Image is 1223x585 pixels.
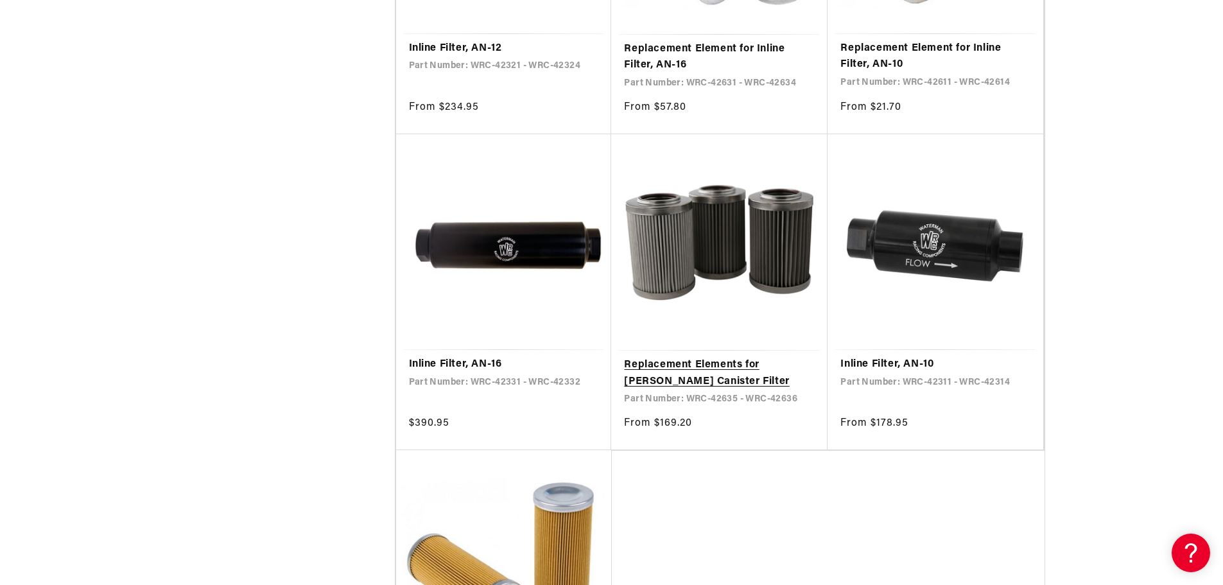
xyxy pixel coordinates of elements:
a: Replacement Element for Inline Filter, AN-10 [840,40,1030,73]
a: Replacement Element for Inline Filter, AN-16 [624,41,815,74]
a: Inline Filter, AN-16 [409,356,599,373]
a: Inline Filter, AN-12 [409,40,599,57]
a: Replacement Elements for [PERSON_NAME] Canister Filter [624,357,815,390]
a: Inline Filter, AN-10 [840,356,1030,373]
